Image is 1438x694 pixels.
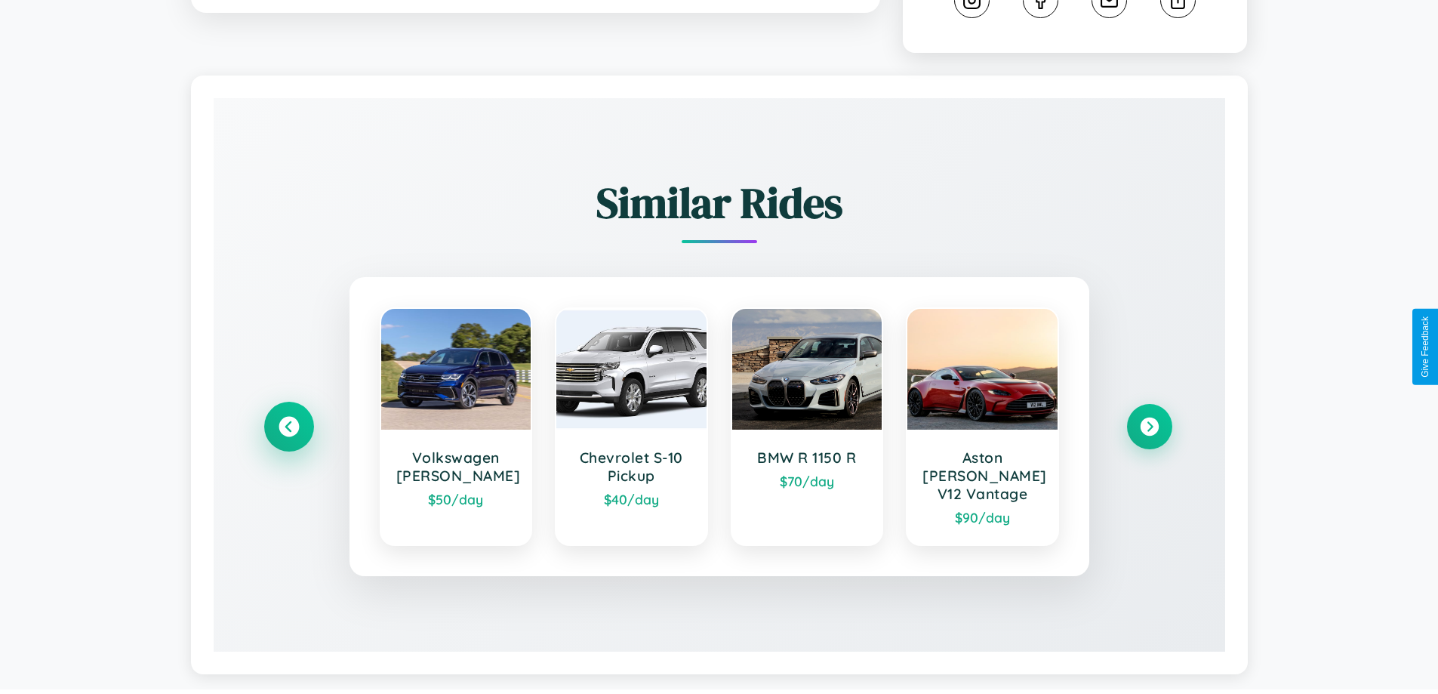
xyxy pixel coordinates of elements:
[396,449,516,485] h3: Volkswagen [PERSON_NAME]
[731,307,884,546] a: BMW R 1150 R$70/day
[747,473,867,489] div: $ 70 /day
[380,307,533,546] a: Volkswagen [PERSON_NAME]$50/day
[555,307,708,546] a: Chevrolet S-10 Pickup$40/day
[571,491,691,507] div: $ 40 /day
[922,509,1042,526] div: $ 90 /day
[571,449,691,485] h3: Chevrolet S-10 Pickup
[906,307,1059,546] a: Aston [PERSON_NAME] V12 Vantage$90/day
[922,449,1042,503] h3: Aston [PERSON_NAME] V12 Vantage
[1420,316,1430,378] div: Give Feedback
[396,491,516,507] div: $ 50 /day
[747,449,867,467] h3: BMW R 1150 R
[266,174,1172,232] h2: Similar Rides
